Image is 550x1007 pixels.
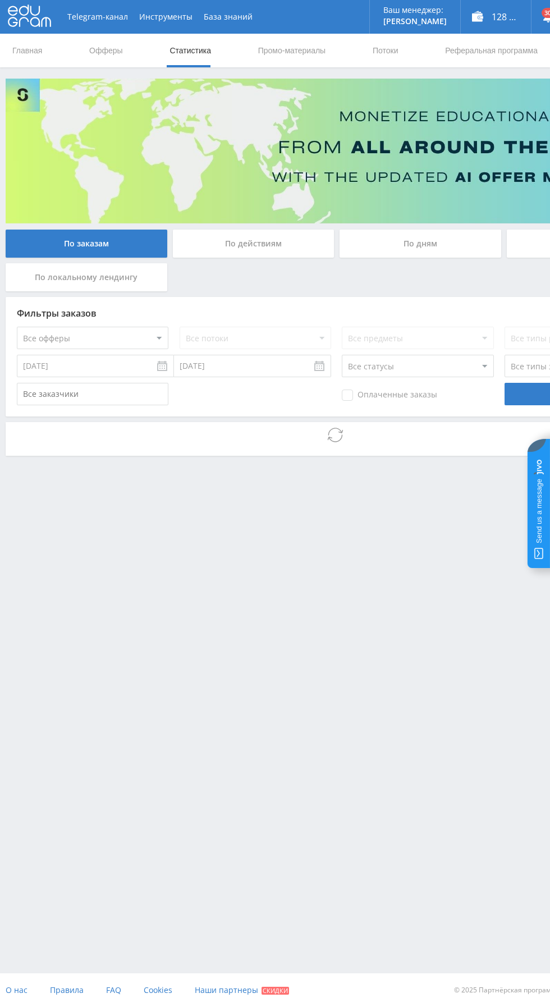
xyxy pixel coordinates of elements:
a: Промо-материалы [257,34,327,67]
div: По дням [340,230,501,258]
p: [PERSON_NAME] [383,17,447,26]
p: Ваш менеджер: [383,6,447,15]
a: Реферальная программа [444,34,539,67]
a: Потоки [372,34,400,67]
span: Скидки [262,987,289,995]
a: Наши партнеры Скидки [195,973,289,1007]
a: Главная [11,34,43,67]
span: Оплаченные заказы [342,390,437,401]
a: Правила [50,973,84,1007]
input: Все заказчики [17,383,168,405]
div: По локальному лендингу [6,263,167,291]
a: FAQ [106,973,121,1007]
span: Наши партнеры [195,985,258,995]
div: По действиям [173,230,334,258]
a: Статистика [168,34,212,67]
span: Правила [50,985,84,995]
span: О нас [6,985,27,995]
span: FAQ [106,985,121,995]
div: По заказам [6,230,167,258]
a: Cookies [144,973,172,1007]
span: Cookies [144,985,172,995]
a: О нас [6,973,27,1007]
a: Офферы [88,34,124,67]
